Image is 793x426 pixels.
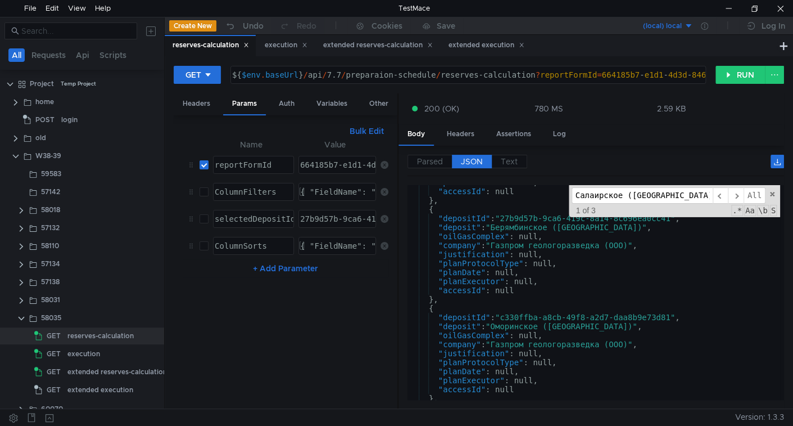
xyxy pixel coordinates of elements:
[762,19,785,33] div: Log In
[61,75,96,92] div: Temp Project
[41,183,60,200] div: 57142
[345,124,388,138] button: Bulk Edit
[96,48,130,62] button: Scripts
[744,187,765,204] span: Alt-Enter
[41,310,61,326] div: 58035
[47,382,61,398] span: GET
[715,66,765,84] button: RUN
[41,401,63,418] div: 60070
[67,328,134,344] div: reserves-calculation
[209,138,294,151] th: Name
[41,165,61,182] div: 59583
[572,187,713,204] input: Search for
[41,273,60,290] div: 57138
[271,17,324,34] button: Redo
[731,205,743,216] span: RegExp Search
[35,147,61,164] div: W38-39
[47,346,61,362] span: GET
[47,328,61,344] span: GET
[294,138,376,151] th: Value
[572,206,600,215] span: 1 of 3
[265,39,307,51] div: execution
[501,156,518,167] span: Text
[67,382,133,398] div: extended execution
[417,156,443,167] span: Parsed
[35,129,46,146] div: old
[67,364,167,380] div: extended reserves-calculation
[223,93,266,115] div: Params
[270,93,303,114] div: Auth
[757,205,769,216] span: Whole Word Search
[72,48,93,62] button: Api
[713,187,728,204] span: ​
[41,201,60,218] div: 58018
[735,409,784,425] span: Version: 1.3.3
[744,205,756,216] span: CaseSensitive Search
[544,124,575,145] div: Log
[47,364,61,380] span: GET
[41,237,59,254] div: 58110
[21,25,130,37] input: Search...
[243,19,264,33] div: Undo
[174,93,219,114] div: Headers
[61,111,78,128] div: login
[448,39,524,51] div: extended execution
[534,104,563,114] div: 780 MS
[728,187,744,204] span: ​
[770,205,777,216] span: Search In Selection
[35,111,55,128] span: POST
[424,102,459,115] span: 200 (OK)
[35,93,54,110] div: home
[438,124,483,145] div: Headers
[169,20,216,32] button: Create New
[615,17,693,35] button: (local) local
[323,39,433,51] div: extended reserves-calculation
[28,48,69,62] button: Requests
[461,156,483,167] span: JSON
[67,346,100,362] div: execution
[185,69,201,81] div: GET
[41,292,60,308] div: 58031
[30,75,54,92] div: Project
[371,19,402,33] div: Cookies
[643,21,682,32] div: (local) local
[360,93,397,114] div: Other
[248,262,323,275] button: + Add Parameter
[41,255,60,272] div: 57134
[307,93,356,114] div: Variables
[41,219,60,236] div: 57132
[487,124,540,145] div: Assertions
[297,19,316,33] div: Redo
[8,48,25,62] button: All
[437,22,455,30] div: Save
[398,124,434,146] div: Body
[216,17,271,34] button: Undo
[174,66,221,84] button: GET
[657,104,686,114] div: 2.59 KB
[173,39,249,51] div: reserves-calculation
